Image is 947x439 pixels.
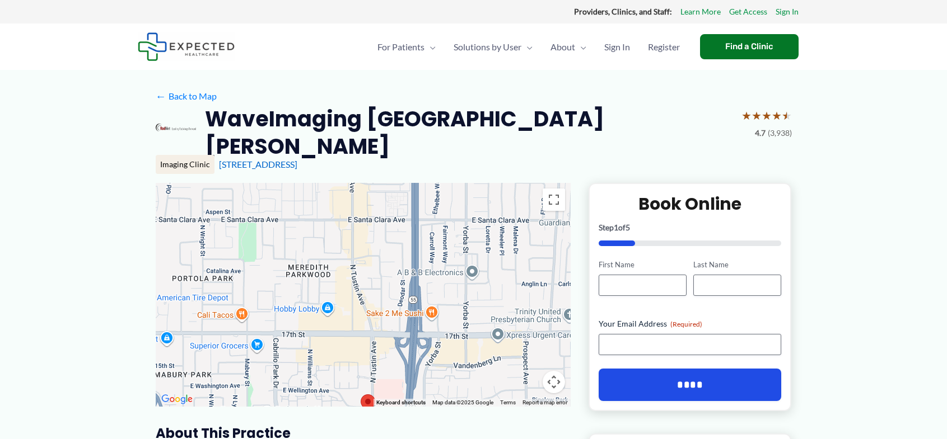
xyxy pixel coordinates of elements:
[700,34,799,59] a: Find a Clinic
[205,105,733,161] h2: WaveImaging [GEOGRAPHIC_DATA][PERSON_NAME]
[454,27,521,67] span: Solutions by User
[599,259,687,270] label: First Name
[604,27,630,67] span: Sign In
[755,126,766,140] span: 4.7
[543,371,565,393] button: Map camera controls
[542,27,595,67] a: AboutMenu Toggle
[599,224,782,232] p: Step of
[741,105,752,126] span: ★
[368,27,689,67] nav: Primary Site Navigation
[599,318,782,329] label: Your Email Address
[368,27,445,67] a: For PatientsMenu Toggle
[219,159,297,169] a: [STREET_ADDRESS]
[543,188,565,211] button: Toggle fullscreen view
[752,105,762,126] span: ★
[156,91,166,101] span: ←
[693,259,781,270] label: Last Name
[768,126,792,140] span: (3,938)
[762,105,772,126] span: ★
[523,399,567,405] a: Report a map error
[614,223,618,232] span: 1
[500,399,516,405] a: Terms (opens in new tab)
[772,105,782,126] span: ★
[138,32,235,61] img: Expected Healthcare Logo - side, dark font, small
[729,4,767,19] a: Get Access
[639,27,689,67] a: Register
[376,399,426,407] button: Keyboard shortcuts
[521,27,533,67] span: Menu Toggle
[158,392,195,407] a: Open this area in Google Maps (opens a new window)
[551,27,575,67] span: About
[680,4,721,19] a: Learn More
[158,392,195,407] img: Google
[574,7,672,16] strong: Providers, Clinics, and Staff:
[156,88,217,105] a: ←Back to Map
[445,27,542,67] a: Solutions by UserMenu Toggle
[424,27,436,67] span: Menu Toggle
[156,155,214,174] div: Imaging Clinic
[776,4,799,19] a: Sign In
[432,399,493,405] span: Map data ©2025 Google
[377,27,424,67] span: For Patients
[595,27,639,67] a: Sign In
[670,320,702,328] span: (Required)
[626,223,630,232] span: 5
[575,27,586,67] span: Menu Toggle
[599,193,782,215] h2: Book Online
[782,105,792,126] span: ★
[648,27,680,67] span: Register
